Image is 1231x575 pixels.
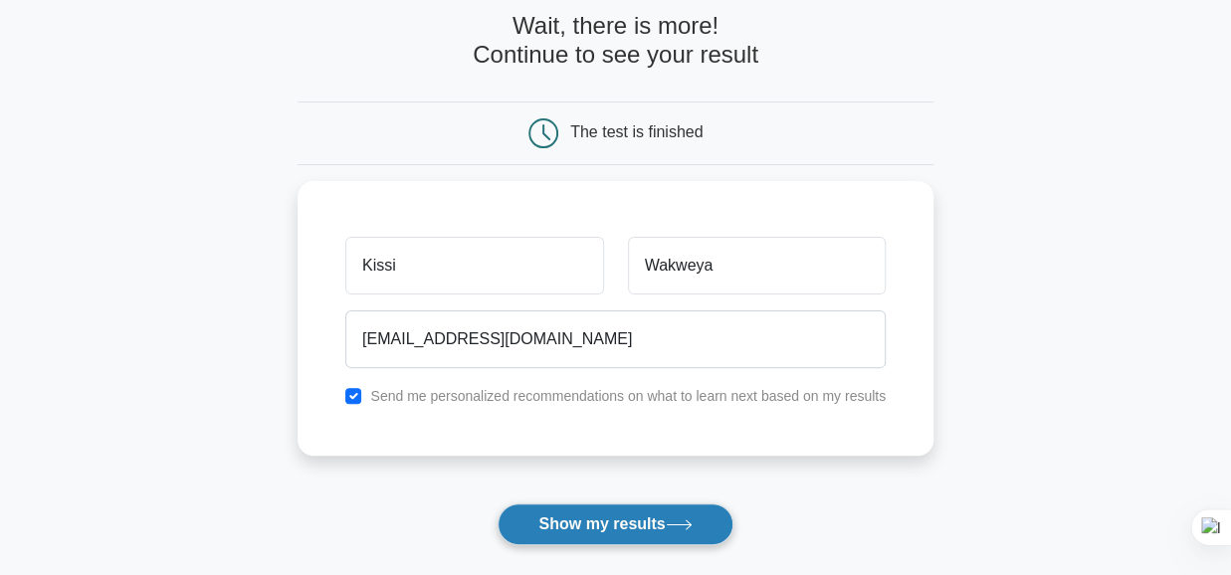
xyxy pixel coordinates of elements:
label: Send me personalized recommendations on what to learn next based on my results [370,388,886,404]
div: The test is finished [570,123,703,140]
input: Last name [628,237,886,294]
h4: Wait, there is more! Continue to see your result [298,12,933,70]
input: First name [345,237,603,294]
button: Show my results [498,503,732,545]
input: Email [345,310,886,368]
